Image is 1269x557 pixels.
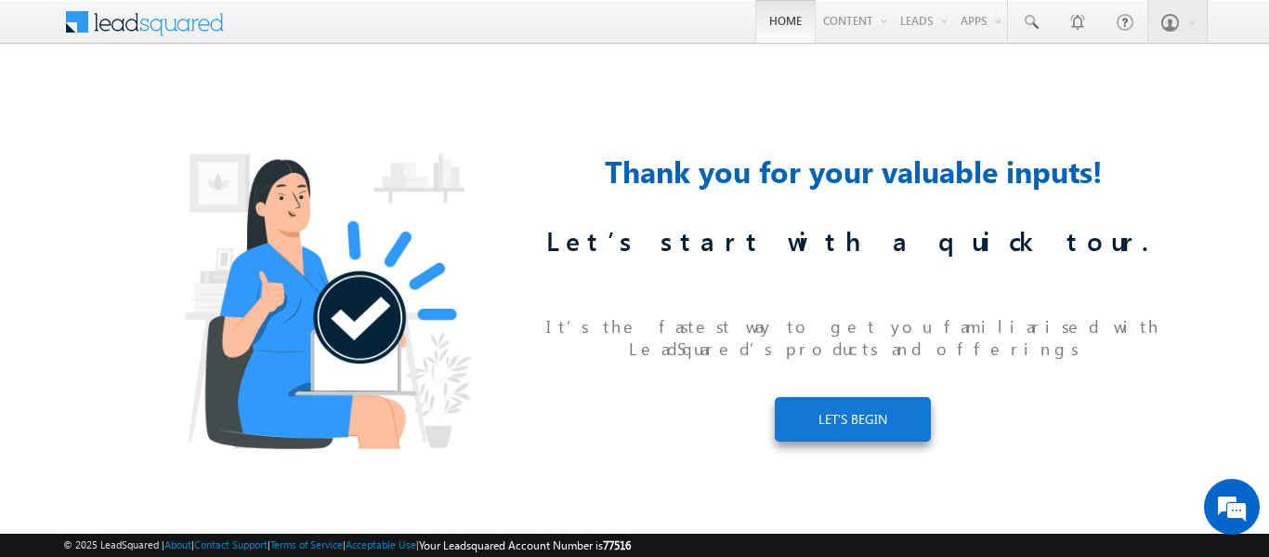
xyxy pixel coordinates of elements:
[305,9,349,54] div: Minimize live chat window
[97,98,312,122] div: Chat with us now
[194,538,268,550] a: Contact Support
[253,430,337,455] em: Start Chat
[63,537,631,554] span: © 2025 LeadSquared | | | | |
[24,172,339,414] textarea: Type your message and hit 'Enter'
[603,538,631,552] span: 77516
[270,538,343,550] a: Terms of Service
[346,538,416,550] a: Acceptable Use
[155,126,492,464] img: Thank_You.png
[164,538,191,550] a: About
[542,223,1164,262] div: Let’s start with a quick tour.
[775,397,931,442] a: LET’S BEGIN
[32,98,78,122] img: d_60004797649_company_0_60004797649
[419,538,631,552] span: Your Leadsquared Account Number is
[542,285,1164,390] div: It’s the fastest way to get you familiarised with LeadSquared’s products and offerings
[542,149,1164,193] div: Thank you for your valuable inputs!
